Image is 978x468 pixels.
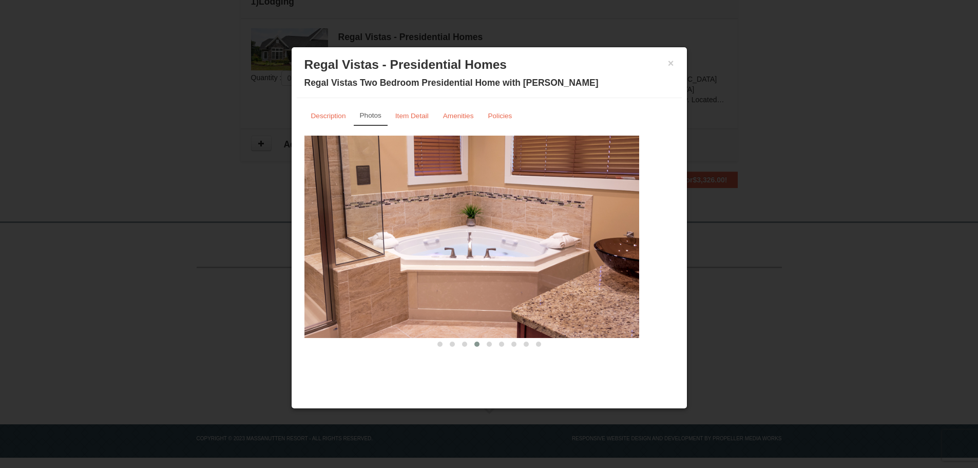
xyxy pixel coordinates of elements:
[311,112,346,120] small: Description
[304,78,674,88] h4: Regal Vistas Two Bedroom Presidential Home with [PERSON_NAME]
[270,136,639,338] img: Primary Bath Featuring Jacuzzi Tub
[668,58,674,68] button: ×
[360,111,381,119] small: Photos
[488,112,512,120] small: Policies
[443,112,474,120] small: Amenities
[436,106,481,126] a: Amenities
[304,57,674,72] h3: Regal Vistas - Presidential Homes
[389,106,435,126] a: Item Detail
[304,106,353,126] a: Description
[354,106,388,126] a: Photos
[481,106,519,126] a: Policies
[395,112,429,120] small: Item Detail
